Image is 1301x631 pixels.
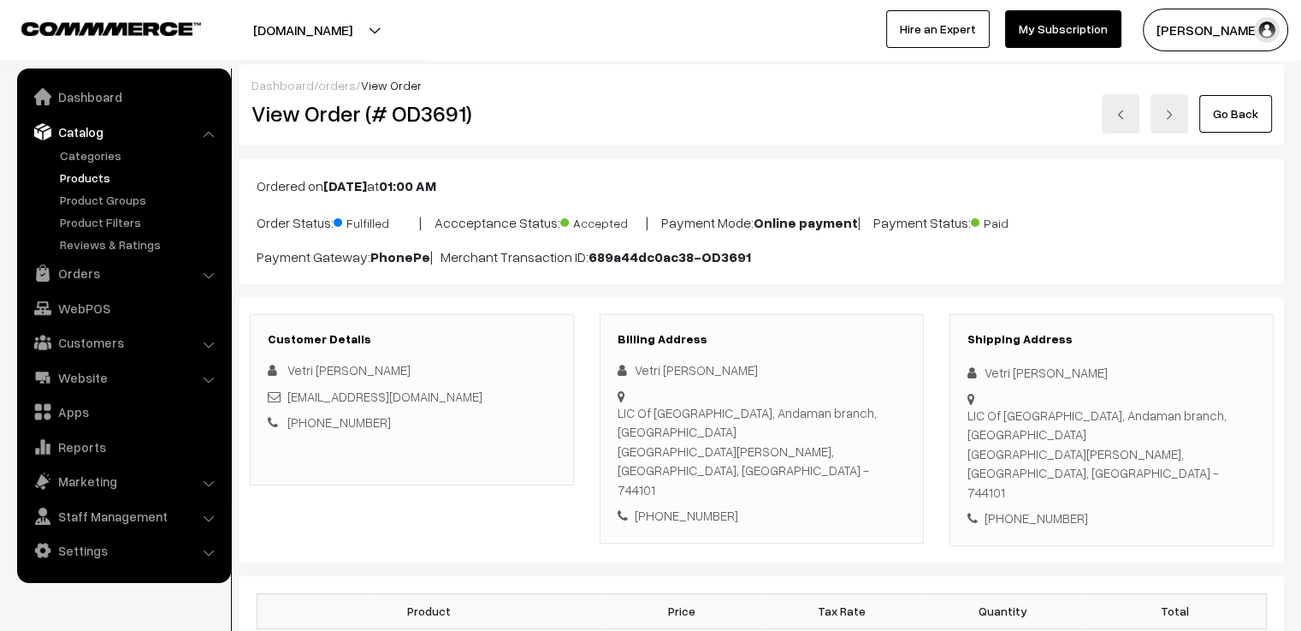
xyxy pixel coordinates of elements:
[21,501,225,532] a: Staff Management
[251,76,1272,94] div: / /
[601,593,762,628] th: Price
[370,248,430,265] b: PhonePe
[56,235,225,253] a: Reviews & Ratings
[886,10,990,48] a: Hire an Expert
[56,191,225,209] a: Product Groups
[318,78,356,92] a: orders
[257,247,1267,267] p: Payment Gateway: | Merchant Transaction ID:
[618,332,906,347] h3: Billing Address
[287,389,482,404] a: [EMAIL_ADDRESS][DOMAIN_NAME]
[1254,17,1280,43] img: user
[1164,110,1174,120] img: right-arrow.png
[21,362,225,393] a: Website
[21,81,225,112] a: Dashboard
[323,177,367,194] b: [DATE]
[967,363,1256,383] div: Vetri [PERSON_NAME]
[971,210,1056,232] span: Paid
[967,406,1256,503] div: LIC Of [GEOGRAPHIC_DATA], Andaman branch, [GEOGRAPHIC_DATA] [GEOGRAPHIC_DATA][PERSON_NAME], [GEOG...
[268,332,556,347] h3: Customer Details
[1115,110,1126,120] img: left-arrow.png
[251,78,314,92] a: Dashboard
[21,258,225,289] a: Orders
[257,210,1267,233] p: Order Status: | Accceptance Status: | Payment Mode: | Payment Status:
[922,593,1083,628] th: Quantity
[1083,593,1267,628] th: Total
[334,210,419,232] span: Fulfilled
[21,396,225,427] a: Apps
[967,332,1256,347] h3: Shipping Address
[21,293,225,324] a: WebPOS
[21,432,225,462] a: Reports
[21,466,225,497] a: Marketing
[257,176,1267,196] p: Ordered on at
[618,506,906,526] div: [PHONE_NUMBER]
[1005,10,1121,48] a: My Subscription
[193,9,412,51] button: [DOMAIN_NAME]
[618,403,906,500] div: LIC Of [GEOGRAPHIC_DATA], Andaman branch, [GEOGRAPHIC_DATA] [GEOGRAPHIC_DATA][PERSON_NAME], [GEOG...
[560,210,646,232] span: Accepted
[761,593,922,628] th: Tax Rate
[251,100,575,127] h2: View Order (# OD3691)
[967,509,1256,528] div: [PHONE_NUMBER]
[21,22,201,35] img: COMMMERCE
[287,414,391,430] a: [PHONE_NUMBER]
[257,593,601,628] th: Product
[21,535,225,566] a: Settings
[56,146,225,164] a: Categories
[21,116,225,147] a: Catalog
[1199,95,1272,133] a: Go Back
[618,360,906,380] div: Vetri [PERSON_NAME]
[21,327,225,358] a: Customers
[21,17,171,38] a: COMMMERCE
[379,177,436,194] b: 01:00 AM
[588,248,751,265] b: 689a44dc0ac38-OD3691
[361,78,422,92] span: View Order
[1143,9,1288,51] button: [PERSON_NAME] C
[56,169,225,187] a: Products
[754,214,858,231] b: Online payment
[56,213,225,231] a: Product Filters
[287,362,411,378] span: Vetri [PERSON_NAME]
